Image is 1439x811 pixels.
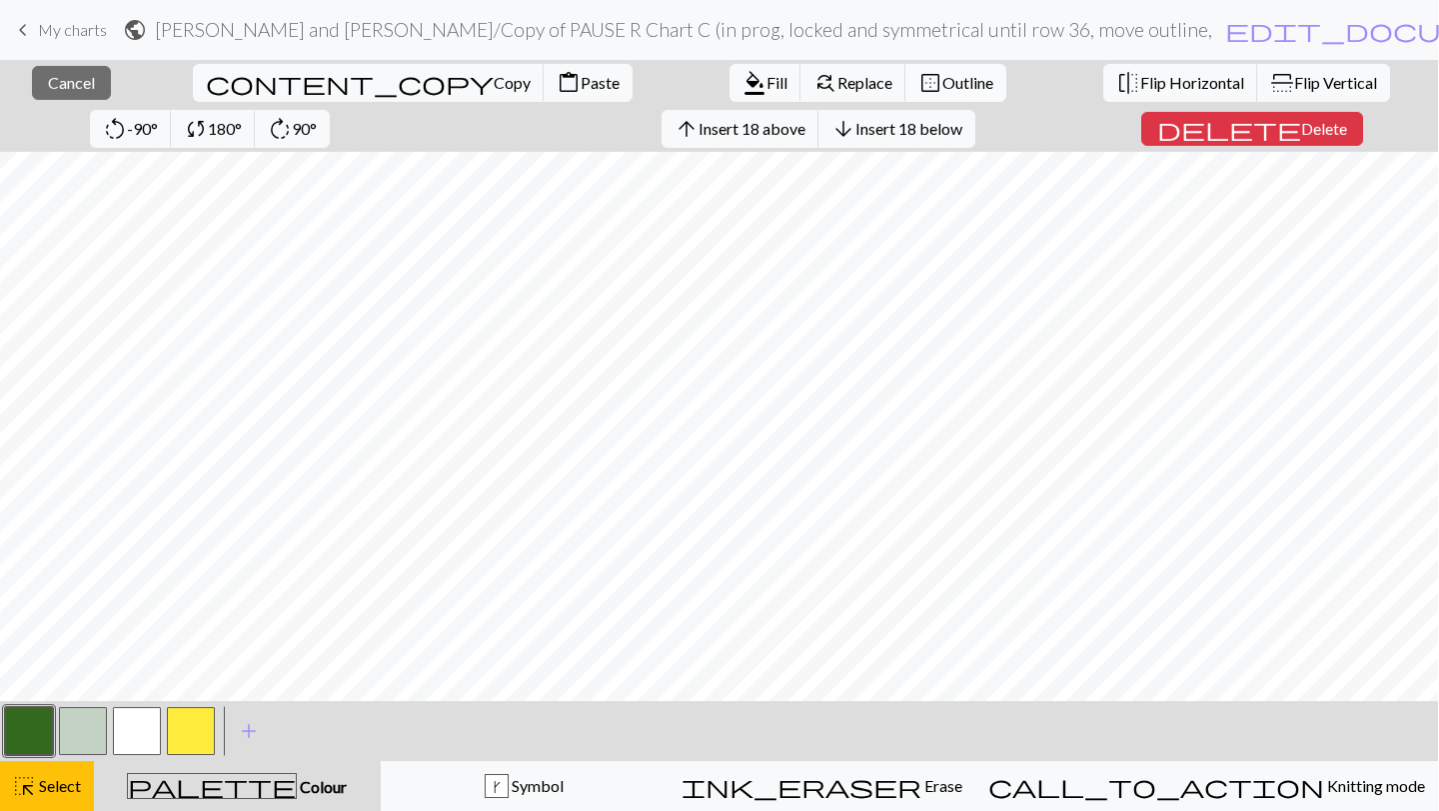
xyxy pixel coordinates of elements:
[1157,115,1301,143] span: delete
[837,73,892,92] span: Replace
[255,110,330,148] button: 90°
[123,16,147,44] span: public
[155,18,1216,41] h2: [PERSON_NAME] and [PERSON_NAME] / Copy of PAUSE R Chart C (in prog, locked and symmetrical until ...
[975,761,1438,811] button: Knitting mode
[38,20,107,39] span: My charts
[988,772,1324,800] span: call_to_action
[32,66,111,100] button: Cancel
[494,73,531,92] span: Copy
[1268,71,1296,95] span: flip
[206,69,494,97] span: content_copy
[1140,73,1244,92] span: Flip Horizontal
[831,115,855,143] span: arrow_downward
[486,775,508,799] div: k
[813,69,837,97] span: find_replace
[292,119,317,138] span: 90°
[942,73,993,92] span: Outline
[1103,64,1258,102] button: Flip Horizontal
[48,73,95,92] span: Cancel
[1257,64,1390,102] button: Flip Vertical
[918,69,942,97] span: border_outer
[103,115,127,143] span: rotate_left
[268,115,292,143] span: rotate_right
[581,73,620,92] span: Paste
[237,717,261,745] span: add
[766,73,787,92] span: Fill
[509,776,564,795] span: Symbol
[1294,73,1377,92] span: Flip Vertical
[184,115,208,143] span: sync
[662,110,819,148] button: Insert 18 above
[171,110,256,148] button: 180°
[1301,119,1347,138] span: Delete
[11,13,107,47] a: My charts
[193,64,545,102] button: Copy
[90,110,172,148] button: -90°
[94,761,381,811] button: Colour
[1324,776,1425,795] span: Knitting mode
[36,776,81,795] span: Select
[682,772,921,800] span: ink_eraser
[557,69,581,97] span: content_paste
[12,772,36,800] span: highlight_alt
[800,64,906,102] button: Replace
[1116,69,1140,97] span: flip
[921,776,962,795] span: Erase
[818,110,975,148] button: Insert 18 below
[381,761,669,811] button: k Symbol
[128,772,296,800] span: palette
[208,119,242,138] span: 180°
[544,64,633,102] button: Paste
[11,16,35,44] span: keyboard_arrow_left
[699,119,805,138] span: Insert 18 above
[905,64,1006,102] button: Outline
[669,761,975,811] button: Erase
[855,119,962,138] span: Insert 18 below
[742,69,766,97] span: format_color_fill
[729,64,801,102] button: Fill
[297,777,347,796] span: Colour
[127,119,158,138] span: -90°
[675,115,699,143] span: arrow_upward
[1141,112,1363,146] button: Delete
